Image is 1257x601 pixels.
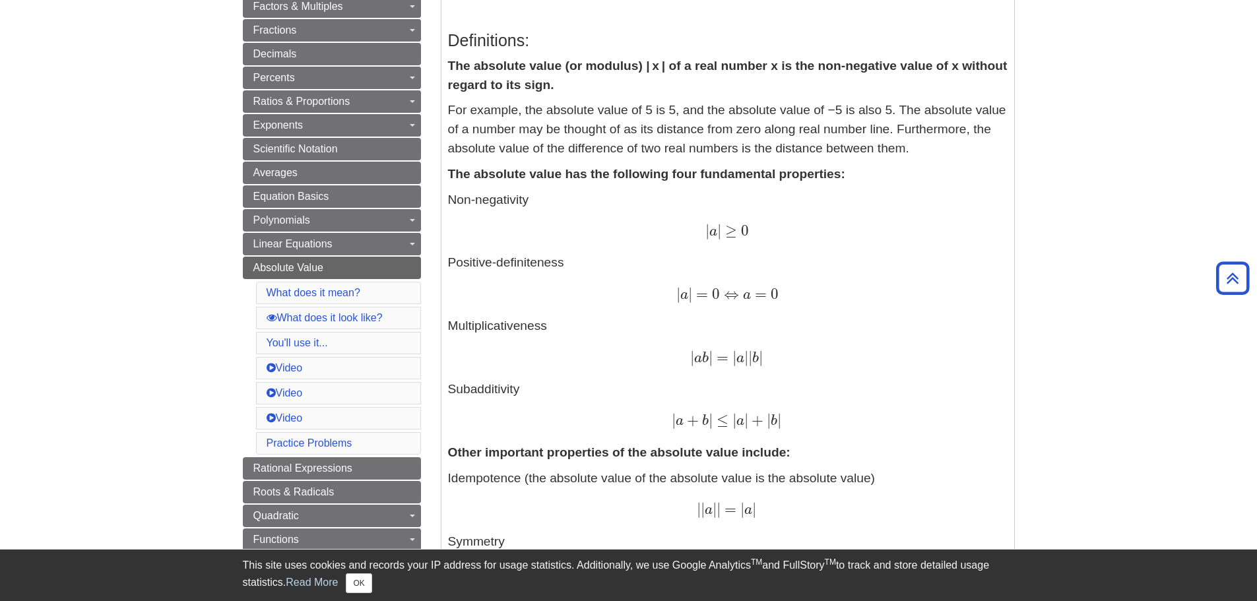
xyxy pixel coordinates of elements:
span: Exponents [253,119,304,131]
span: a [680,288,688,302]
a: Roots & Radicals [243,481,421,503]
span: Roots & Radicals [253,486,335,497]
a: Linear Equations [243,233,421,255]
span: | [752,500,756,518]
span: | [697,500,701,518]
span: Linear Equations [253,238,333,249]
span: ≤ [713,411,728,429]
div: This site uses cookies and records your IP address for usage statistics. Additionally, we use Goo... [243,557,1015,593]
span: a [705,503,713,517]
span: Ratios & Proportions [253,96,350,107]
sup: TM [825,557,836,567]
span: = [692,285,708,303]
a: Ratios & Proportions [243,90,421,113]
span: a [709,224,717,239]
span: Fractions [253,24,297,36]
a: Exponents [243,114,421,137]
span: Equation Basics [253,191,329,202]
a: Percents [243,67,421,89]
a: Video [267,362,303,373]
span: Scientific Notation [253,143,338,154]
span: | [690,348,694,366]
span: Percents [253,72,295,83]
a: Video [267,412,303,424]
span: a [736,414,744,428]
a: Averages [243,162,421,184]
a: Equation Basics [243,185,421,208]
a: Rational Expressions [243,457,421,480]
span: | [732,411,736,429]
span: Decimals [253,48,297,59]
a: Video [267,387,303,398]
span: 0 [708,285,720,303]
span: | [709,411,713,429]
span: a [744,503,752,517]
span: | [672,411,676,429]
a: Scientific Notation [243,138,421,160]
strong: Other important properties of the absolute value include: [448,445,790,459]
h3: Definitions: [448,31,1008,50]
a: Practice Problems [267,437,352,449]
button: Close [346,573,371,593]
span: a [694,351,702,365]
span: a [739,288,751,302]
span: 0 [767,285,779,303]
span: | [717,500,721,518]
a: Read More [286,577,338,588]
a: Decimals [243,43,421,65]
span: a [736,351,744,365]
span: | [717,222,721,239]
a: Functions [243,528,421,551]
span: = [713,348,728,366]
span: = [751,285,767,303]
span: b [771,414,777,428]
span: | [676,285,680,303]
span: + [684,411,699,429]
a: You'll use it... [267,337,328,348]
span: Quadratic [253,510,299,521]
a: Back to Top [1211,269,1254,287]
strong: The absolute value has the following four fundamental properties: [448,167,845,181]
span: Functions [253,534,299,545]
span: | [744,411,748,429]
a: Fractions [243,19,421,42]
span: + [748,411,763,429]
a: Quadratic [243,505,421,527]
span: b [699,414,709,428]
span: 0 [737,222,749,239]
span: = [721,500,736,518]
span: Averages [253,167,298,178]
a: Absolute Value [243,257,421,279]
span: | [713,500,717,518]
span: Factors & Multiples [253,1,343,12]
span: | [740,500,744,518]
p: For example, the absolute value of 5 is 5, and the absolute value of −5 is also 5. The absolute v... [448,101,1008,158]
span: | [701,500,705,518]
p: Non-negativity Positive-definiteness Multiplicativeness Subadditivity [448,191,1008,431]
a: Polynomials [243,209,421,232]
span: | [744,348,748,366]
span: Absolute Value [253,262,323,273]
sup: TM [751,557,762,567]
span: ⇔ [720,285,739,303]
span: | [759,348,763,366]
span: Rational Expressions [253,462,352,474]
span: | [705,222,709,239]
span: | [767,411,771,429]
span: ≥ [721,222,737,239]
span: b [702,351,709,365]
a: What does it mean? [267,287,360,298]
span: a [676,414,684,428]
span: | [777,411,781,429]
span: | [709,348,713,366]
span: Polynomials [253,214,310,226]
strong: The absolute value (or modulus) | x | of a real number x is the non-negative value of x without r... [448,59,1008,92]
span: | [688,285,692,303]
span: | [748,348,752,366]
span: | [732,348,736,366]
span: b [752,351,759,365]
a: What does it look like? [267,312,383,323]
